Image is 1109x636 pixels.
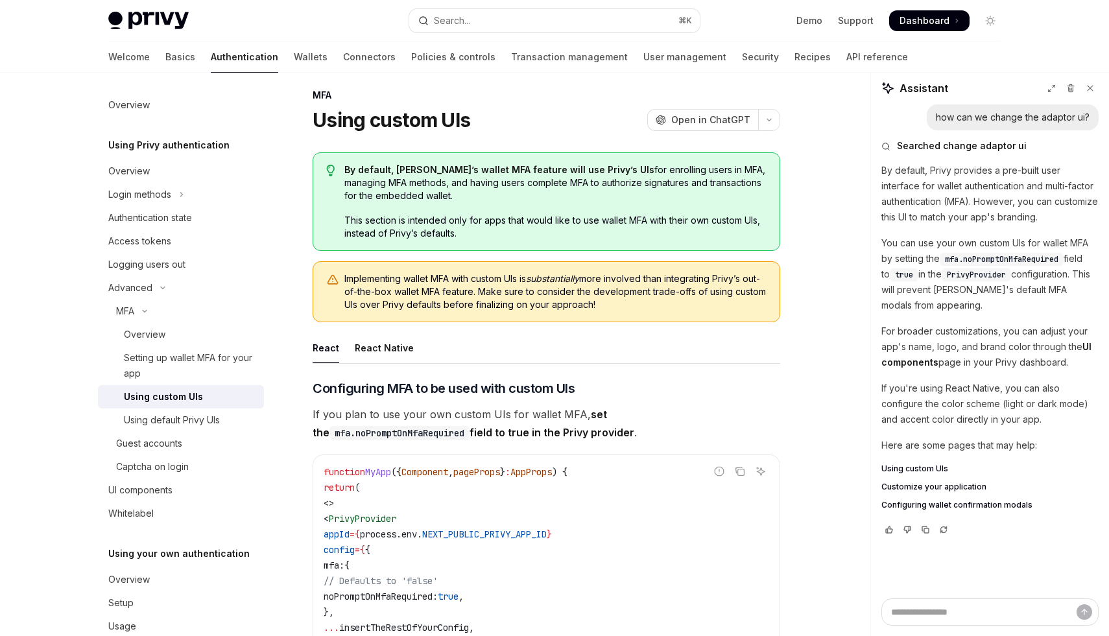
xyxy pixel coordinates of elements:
div: Overview [108,163,150,179]
div: MFA [116,303,134,319]
span: } [500,466,505,478]
span: = [355,544,360,556]
span: Configuring wallet confirmation modals [881,500,1032,510]
a: Overview [98,323,264,346]
button: Toggle dark mode [980,10,1001,31]
span: This section is intended only for apps that would like to use wallet MFA with their own custom UI... [344,214,767,240]
button: Reload last chat [936,523,951,536]
svg: Warning [326,274,339,287]
a: API reference [846,41,908,73]
a: Transaction management [511,41,628,73]
div: Overview [108,97,150,113]
a: Guest accounts [98,432,264,455]
strong: By default, [PERSON_NAME]’s wallet MFA feature will use Privy’s UIs [344,164,654,175]
button: Open in ChatGPT [647,109,758,131]
span: MyApp [365,466,391,478]
span: { [355,528,360,540]
span: Dashboard [900,14,949,27]
button: Copy the contents from the code block [732,463,748,480]
img: light logo [108,12,189,30]
span: Searched change adaptor ui [897,139,1027,152]
div: Setting up wallet MFA for your app [124,350,256,381]
div: Captcha on login [116,459,189,475]
button: Searched change adaptor ui [881,139,1099,152]
span: pageProps [453,466,500,478]
div: Overview [124,327,165,342]
a: Using default Privy UIs [98,408,264,432]
div: Guest accounts [116,436,182,451]
span: { [360,544,365,556]
button: Send message [1077,604,1092,620]
button: Report incorrect code [711,463,728,480]
div: MFA [313,89,780,102]
span: ( [355,482,360,493]
h5: Using Privy authentication [108,137,230,153]
div: Advanced [108,280,152,296]
span: PrivyProvider [947,270,1006,280]
span: Implementing wallet MFA with custom UIs is more involved than integrating Privy’s out-of-the-box ... [344,272,767,311]
div: Logging users out [108,257,185,272]
a: Using custom UIs [881,464,1099,474]
span: true [895,270,913,280]
svg: Tip [326,165,335,176]
strong: UI components [881,341,1091,368]
span: function [324,466,365,478]
span: Component [401,466,448,478]
span: config [324,544,355,556]
span: ⌘ K [678,16,692,26]
div: Using default Privy UIs [124,412,220,428]
button: Toggle Login methods section [98,183,264,206]
p: If you're using React Native, you can also configure the color scheme (light or dark mode) and ac... [881,381,1099,427]
h5: Using your own authentication [108,546,250,561]
button: Ask AI [752,463,769,480]
span: Assistant [900,80,948,96]
span: return [324,482,355,493]
div: React Native [355,333,414,363]
div: Setup [108,595,134,611]
span: . [417,528,422,540]
textarea: Ask a question... [881,598,1099,626]
a: Logging users out [98,253,264,276]
span: Customize your application [881,482,986,492]
button: Vote that response was good [881,523,897,536]
div: how can we change the adaptor ui? [936,111,1090,124]
a: UI components [98,478,264,502]
a: Using custom UIs [98,385,264,408]
a: Customize your application [881,482,1099,492]
div: Login methods [108,187,171,202]
button: Open search [409,9,700,32]
a: Dashboard [889,10,970,31]
button: Copy chat response [918,523,933,536]
div: Access tokens [108,233,171,249]
a: Configuring wallet confirmation modals [881,500,1099,510]
span: Using custom UIs [881,464,948,474]
div: Search... [434,13,470,29]
code: mfa.noPromptOnMfaRequired [329,426,470,440]
span: env [401,528,417,540]
a: Support [838,14,874,27]
span: <> [324,497,334,509]
span: { [344,559,350,571]
span: : [505,466,510,478]
a: Overview [98,568,264,591]
span: . [396,528,401,540]
div: Overview [108,572,150,587]
a: Policies & controls [411,41,495,73]
button: Toggle Advanced section [98,276,264,300]
a: Recipes [794,41,831,73]
span: ({ [391,466,401,478]
a: Security [742,41,779,73]
p: You can use your own custom UIs for wallet MFA by setting the field to in the configuration. This... [881,235,1099,313]
a: Setting up wallet MFA for your app [98,346,264,385]
span: Configuring MFA to be used with custom UIs [313,379,575,397]
a: Access tokens [98,230,264,253]
button: Vote that response was not good [900,523,915,536]
span: { [365,544,370,556]
button: Toggle MFA section [98,300,264,323]
span: appId [324,528,350,540]
div: Usage [108,618,136,634]
div: React [313,333,339,363]
span: // Defaults to 'false' [324,575,438,587]
p: By default, Privy provides a pre-built user interface for wallet authentication and multi-factor ... [881,163,1099,225]
div: Authentication state [108,210,192,226]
